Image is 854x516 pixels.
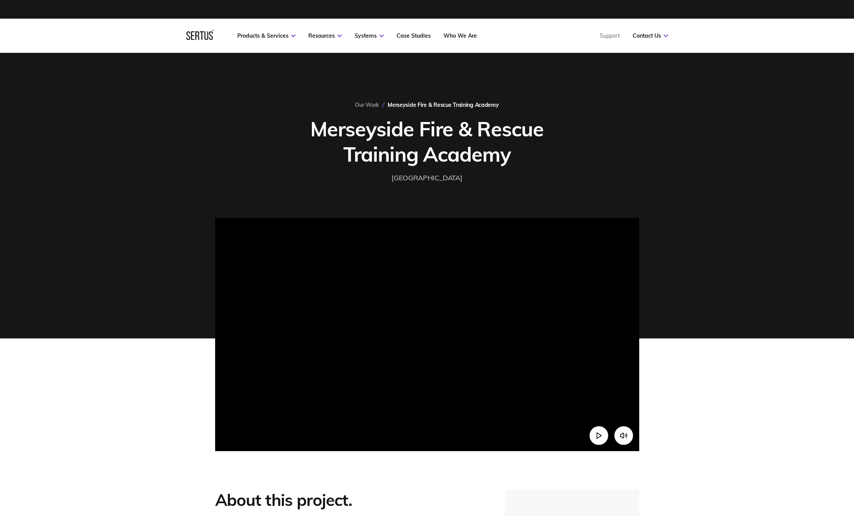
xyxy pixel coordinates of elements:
h1: Merseyside Fire & Rescue Training Academy [301,116,553,167]
a: Products & Services [237,32,296,39]
a: Our Work [355,101,379,108]
a: Resources [308,32,342,39]
a: Systems [355,32,384,39]
iframe: Chat Widget [815,479,854,516]
button: Play video [590,426,608,445]
a: Case Studies [397,32,431,39]
a: Who We Are [444,32,477,39]
button: Mute video [614,426,633,445]
a: Contact Us [633,32,668,39]
h2: About this project. [215,490,407,511]
a: Support [600,32,620,39]
div: [GEOGRAPHIC_DATA] [391,173,463,184]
